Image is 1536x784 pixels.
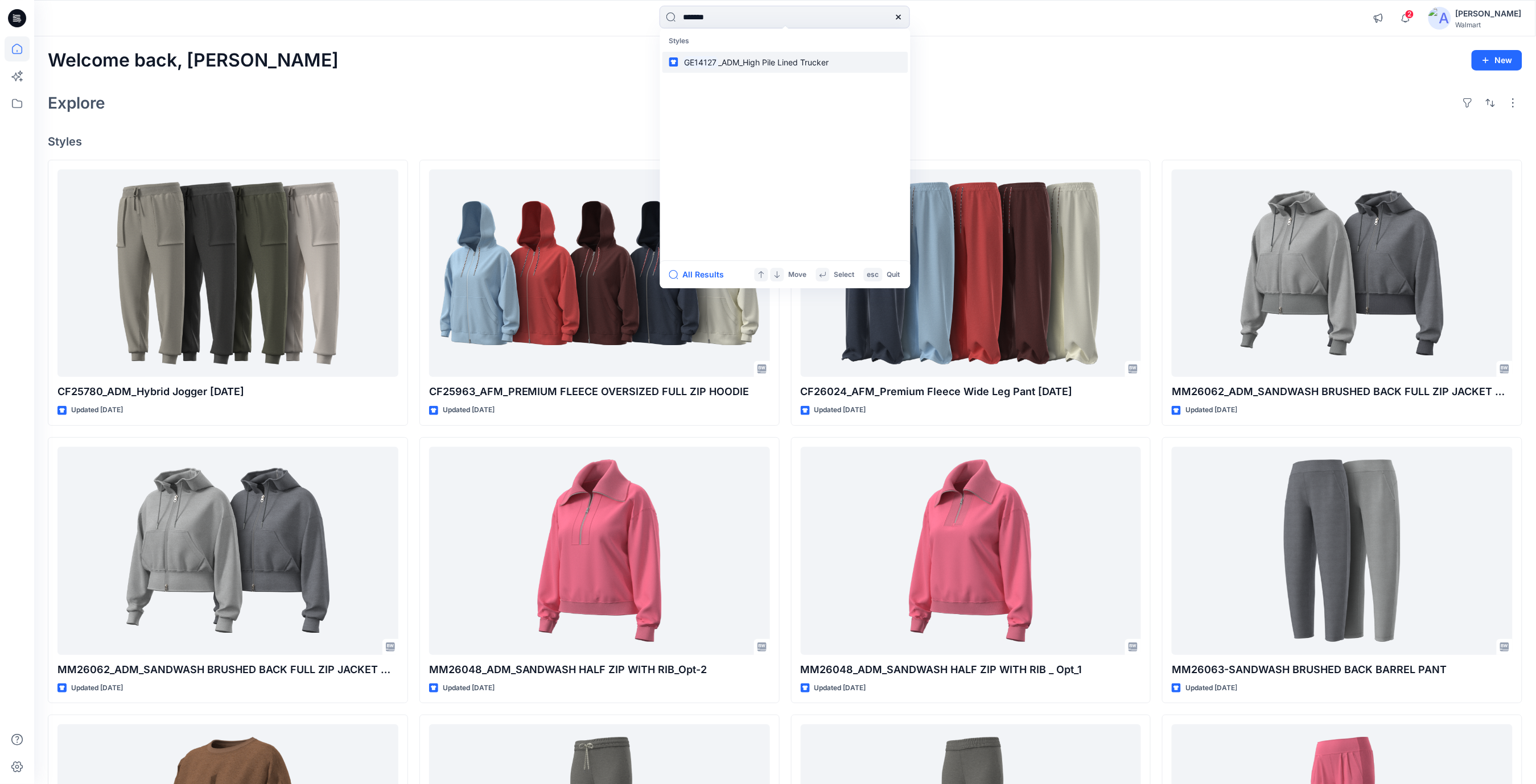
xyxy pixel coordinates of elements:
p: Updated [DATE] [814,682,866,694]
a: GE14127_ADM_High Pile Lined Trucker [662,52,908,73]
a: CF26024_AFM_Premium Fleece Wide Leg Pant 02SEP25 [801,169,1142,378]
a: CF25963_AFM_PREMIUM FLEECE OVERSIZED FULL ZIP HOODIE [429,169,770,378]
p: esc [867,269,879,281]
p: Updated [DATE] [443,404,495,416]
p: Styles [662,31,908,52]
a: CF25780_ADM_Hybrid Jogger 24JUL25 [57,169,398,378]
h4: Styles [48,135,1522,148]
p: Updated [DATE] [1185,404,1237,416]
p: CF25780_ADM_Hybrid Jogger [DATE] [57,384,398,400]
span: _ADM_High Pile Lined Trucker [718,57,829,67]
button: All Results [669,268,732,281]
h2: Welcome back, [PERSON_NAME] [48,50,339,71]
p: Select [834,269,855,281]
a: MM26062_ADM_SANDWASH BRUSHED BACK FULL ZIP JACKET OPT-1 [57,447,398,655]
p: Updated [DATE] [71,682,123,694]
p: Updated [DATE] [71,404,123,416]
p: MM26048_ADM_SANDWASH HALF ZIP WITH RIB_Opt-2 [429,662,770,678]
p: Move [789,269,807,281]
p: MM26062_ADM_SANDWASH BRUSHED BACK FULL ZIP JACKET OPT-1 [57,662,398,678]
p: Updated [DATE] [443,682,495,694]
a: MM26062_ADM_SANDWASH BRUSHED BACK FULL ZIP JACKET OPT-2 [1172,169,1513,378]
p: MM26048_ADM_SANDWASH HALF ZIP WITH RIB _ Opt_1 [801,662,1142,678]
p: CF25963_AFM_PREMIUM FLEECE OVERSIZED FULL ZIP HOODIE [429,384,770,400]
h2: Explore [48,94,105,112]
a: MM26048_ADM_SANDWASH HALF ZIP WITH RIB _ Opt_1 [801,447,1142,655]
span: 2 [1405,10,1414,19]
a: MM26048_ADM_SANDWASH HALF ZIP WITH RIB_Opt-2 [429,447,770,655]
p: CF26024_AFM_Premium Fleece Wide Leg Pant [DATE] [801,384,1142,400]
p: MM26063-SANDWASH BRUSHED BACK BARREL PANT [1172,662,1513,678]
p: Quit [887,269,900,281]
p: MM26062_ADM_SANDWASH BRUSHED BACK FULL ZIP JACKET OPT-2 [1172,384,1513,400]
button: New [1472,50,1522,70]
div: [PERSON_NAME] [1456,7,1522,20]
p: Updated [DATE] [814,404,866,416]
a: MM26063-SANDWASH BRUSHED BACK BARREL PANT [1172,447,1513,655]
p: Updated [DATE] [1185,682,1237,694]
mark: GE14127 [683,56,719,69]
div: Walmart [1456,20,1522,29]
img: avatar [1428,7,1451,30]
